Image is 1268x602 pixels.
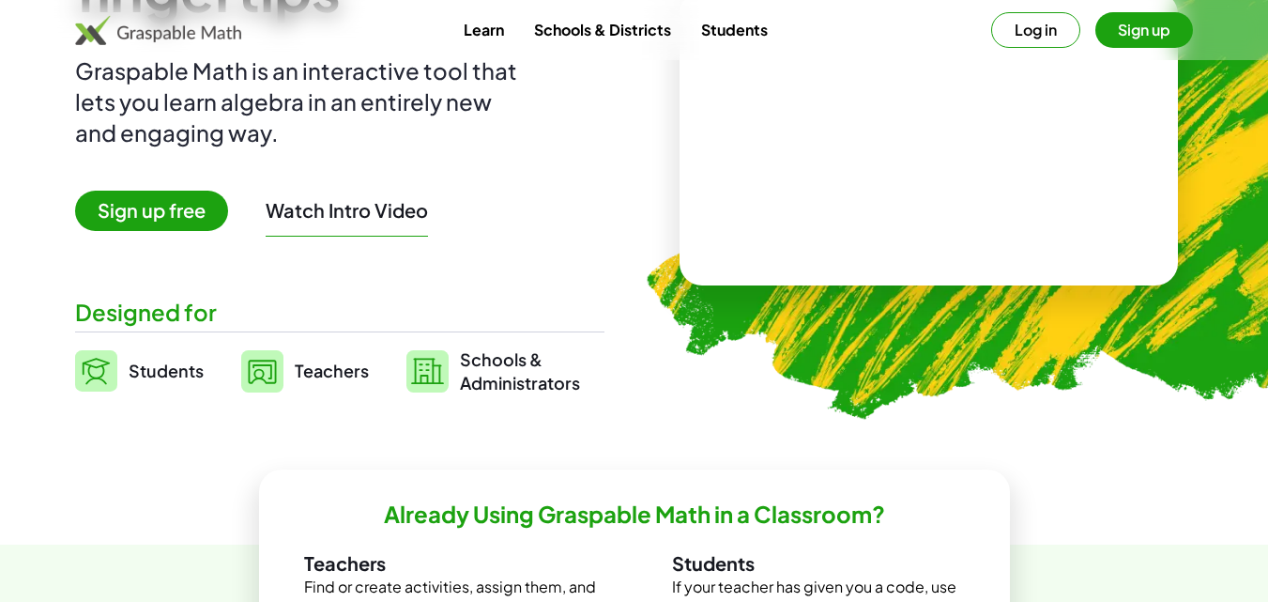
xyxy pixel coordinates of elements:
span: Students [129,360,204,381]
a: Students [686,12,783,47]
a: Students [75,347,204,394]
div: Graspable Math is an interactive tool that lets you learn algebra in an entirely new and engaging... [75,55,526,148]
button: Log in [991,12,1080,48]
h3: Teachers [304,551,597,576]
a: Learn [449,12,519,47]
span: Teachers [295,360,369,381]
video: What is this? This is dynamic math notation. Dynamic math notation plays a central role in how Gr... [787,68,1069,208]
div: Designed for [75,297,604,328]
a: Schools & Districts [519,12,686,47]
img: svg%3e [75,350,117,392]
button: Sign up [1095,12,1193,48]
img: svg%3e [406,350,449,393]
button: Watch Intro Video [266,198,428,223]
h2: Already Using Graspable Math in a Classroom? [384,500,885,529]
h3: Students [672,551,965,576]
a: Teachers [241,347,369,394]
img: svg%3e [241,350,283,393]
a: Schools &Administrators [406,347,580,394]
span: Schools & Administrators [460,347,580,394]
span: Sign up free [75,191,228,231]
